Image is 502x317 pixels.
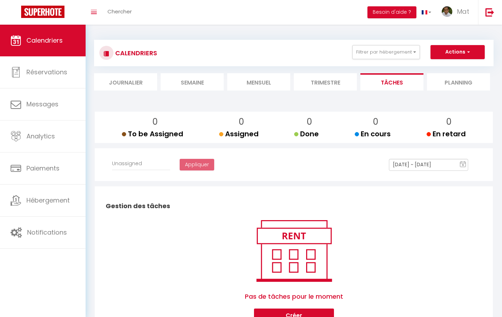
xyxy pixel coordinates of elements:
[122,129,183,139] span: To be Assigned
[107,8,132,15] span: Chercher
[294,73,357,91] li: Trimestre
[430,45,485,59] button: Actions
[360,73,423,91] li: Tâches
[113,45,157,61] h3: CALENDRIERS
[6,3,27,24] button: Ouvrir le widget de chat LiveChat
[26,196,70,205] span: Hébergement
[26,100,58,108] span: Messages
[26,36,63,45] span: Calendriers
[457,7,469,16] span: Mat
[360,115,391,129] p: 0
[94,73,157,91] li: Journalier
[427,129,466,139] span: En retard
[462,163,464,167] text: 9
[104,195,484,217] h2: Gestion des tâches
[180,159,214,171] button: Appliquer
[367,6,416,18] button: Besoin d'aide ?
[227,73,290,91] li: Mensuel
[442,6,452,17] img: ...
[26,132,55,141] span: Analytics
[249,217,339,285] img: rent.png
[27,228,67,237] span: Notifications
[352,45,420,59] button: Filtrer par hébergement
[432,115,466,129] p: 0
[300,115,319,129] p: 0
[427,73,490,91] li: Planning
[485,8,494,17] img: logout
[225,115,259,129] p: 0
[128,115,183,129] p: 0
[21,6,64,18] img: Super Booking
[389,159,468,171] input: Select Date Range
[26,68,67,76] span: Réservations
[245,285,343,309] span: Pas de tâches pour le moment
[161,73,224,91] li: Semaine
[294,129,319,139] span: Done
[219,129,259,139] span: Assigned
[355,129,391,139] span: En cours
[26,164,60,173] span: Paiements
